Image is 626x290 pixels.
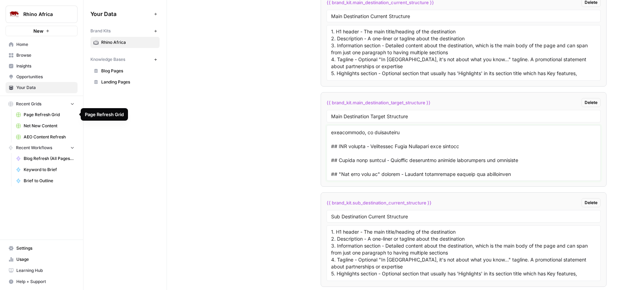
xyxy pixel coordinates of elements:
[6,99,78,109] button: Recent Grids
[581,198,601,207] button: Delete
[6,243,78,254] a: Settings
[16,145,52,151] span: Recent Workflows
[33,27,43,34] span: New
[6,254,78,265] a: Usage
[13,120,78,131] a: Net New Content
[8,8,21,21] img: Rhino Africa Logo
[331,128,596,178] textarea: # L5 Ipsumd Sit A7 co adipisc elit sed doei te inc utlabore Etdoloremag - aliq en adm ven-quisn e...
[331,228,596,278] textarea: 1. H1 header - The main title/heading of the destination 2. Description - A one-liner or tagline ...
[581,98,601,107] button: Delete
[90,65,160,76] a: Blog Pages
[90,76,160,88] a: Landing Pages
[16,256,74,263] span: Usage
[331,113,596,119] input: Variable Name
[585,99,597,106] span: Delete
[24,134,74,140] span: AEO Content Refresh
[6,82,78,93] a: Your Data
[16,245,74,251] span: Settings
[6,276,78,287] button: Help + Support
[331,28,596,78] textarea: 1. H1 header - The main title/heading of the destination 2. Description - A one-liner or tagline ...
[101,39,156,46] span: Rhino Africa
[331,13,596,19] input: Variable Name
[24,178,74,184] span: Brief to Outline
[6,26,78,36] button: New
[13,131,78,143] a: AEO Content Refresh
[90,28,111,34] span: Brand Kits
[24,167,74,173] span: Keyword to Brief
[16,74,74,80] span: Opportunities
[331,213,596,219] input: Variable Name
[24,123,74,129] span: Net New Content
[6,265,78,276] a: Learning Hub
[6,143,78,153] button: Recent Workflows
[16,84,74,91] span: Your Data
[16,101,41,107] span: Recent Grids
[23,11,65,18] span: Rhino Africa
[6,6,78,23] button: Workspace: Rhino Africa
[16,52,74,58] span: Browse
[90,37,160,48] a: Rhino Africa
[24,112,74,118] span: Page Refresh Grid
[585,200,597,206] span: Delete
[16,267,74,274] span: Learning Hub
[101,68,156,74] span: Blog Pages
[13,164,78,175] a: Keyword to Brief
[13,109,78,120] a: Page Refresh Grid
[6,50,78,61] a: Browse
[85,111,124,118] div: Page Refresh Grid
[90,56,125,63] span: Knowledge Bases
[90,10,151,18] span: Your Data
[327,199,432,206] span: {{ brand_kit.sub_destination_current_structure }}
[6,61,78,72] a: Insights
[16,279,74,285] span: Help + Support
[6,39,78,50] a: Home
[101,79,156,85] span: Landing Pages
[6,71,78,82] a: Opportunities
[16,41,74,48] span: Home
[13,153,78,164] a: Blog Refresh (All Pages - Test)
[327,99,431,106] span: {{ brand_kit.main_destination_target_structure }}
[16,63,74,69] span: Insights
[13,175,78,186] a: Brief to Outline
[24,155,74,162] span: Blog Refresh (All Pages - Test)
